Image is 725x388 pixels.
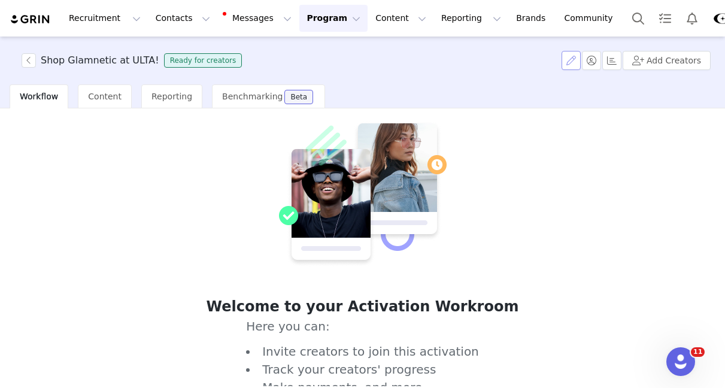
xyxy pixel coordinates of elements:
[20,92,58,101] span: Workflow
[22,53,247,68] span: [object Object]
[246,360,479,378] li: Track your creators' progress
[434,5,508,32] button: Reporting
[691,347,705,357] span: 11
[299,5,368,32] button: Program
[222,92,283,101] span: Benchmarking
[509,5,556,32] a: Brands
[201,296,524,317] h1: Welcome to your Activation Workroom
[652,5,678,32] a: Tasks
[557,5,626,32] a: Community
[151,92,192,101] span: Reporting
[164,53,242,68] span: Ready for creators
[62,5,148,32] button: Recruitment
[218,5,299,32] button: Messages
[290,93,307,101] div: Beta
[88,92,122,101] span: Content
[666,347,695,376] iframe: Intercom live chat
[246,342,479,360] li: Invite creators to join this activation
[10,14,51,25] img: grin logo
[279,121,447,267] img: Welcome to your Activation Workroom
[623,51,711,70] button: Add Creators
[368,5,433,32] button: Content
[625,5,651,32] button: Search
[148,5,217,32] button: Contacts
[41,53,159,68] h3: Shop Glamnetic at ULTA!
[679,5,705,32] button: Notifications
